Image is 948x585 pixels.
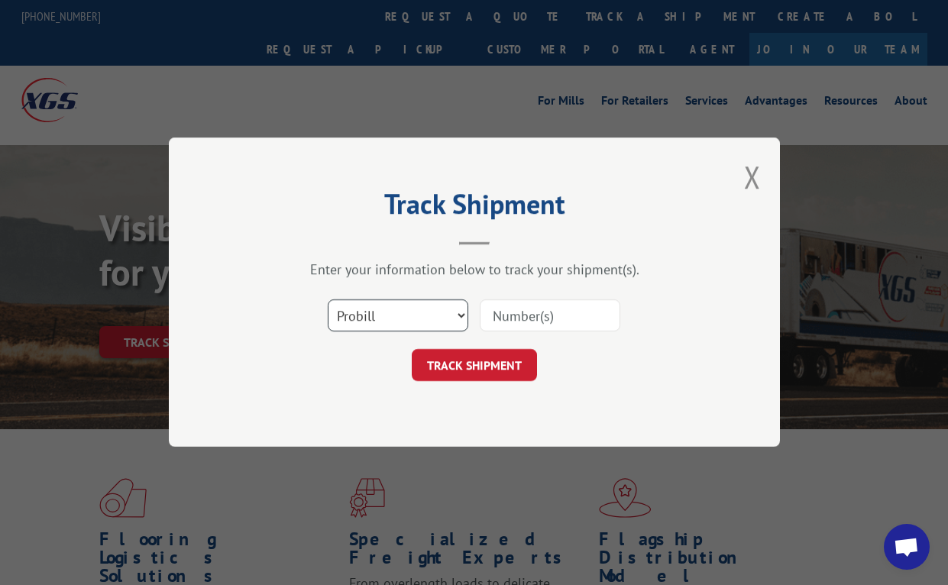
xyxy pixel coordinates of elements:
button: TRACK SHIPMENT [412,350,537,382]
h2: Track Shipment [245,193,704,222]
div: Enter your information below to track your shipment(s). [245,261,704,279]
div: Open chat [884,524,930,570]
input: Number(s) [480,300,620,332]
button: Close modal [744,157,761,197]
